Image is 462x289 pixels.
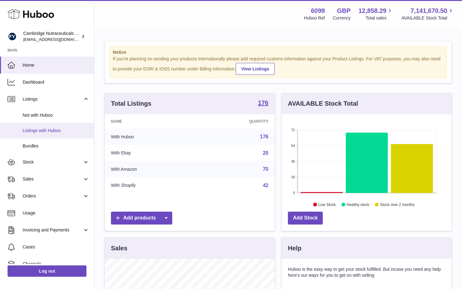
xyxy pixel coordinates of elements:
text: Low Stock [318,202,336,207]
span: Sales [23,176,83,182]
strong: 6099 [311,7,325,15]
div: Huboo Ref [304,15,325,21]
text: Healthy stock [347,202,370,207]
h3: Sales [111,244,127,253]
td: With Shopify [105,177,198,194]
span: Channels [23,261,89,267]
text: Stock over 2 months [380,202,414,207]
text: 18 [291,175,295,179]
text: 0 [293,191,295,195]
img: huboo@camnutra.com [8,32,17,41]
td: With Ebay [105,145,198,161]
span: Cases [23,244,89,250]
div: If you're planning on sending your products internationally please add required customs informati... [113,56,443,75]
a: Log out [8,265,86,277]
span: Bundles [23,143,89,149]
strong: GBP [337,7,350,15]
p: Huboo is the easy way to get your stock fulfilled. But incase you need any help here's our ways f... [288,266,445,278]
a: View Listings [236,63,274,75]
div: Cambridge Nutraceuticals Ltd [23,31,80,42]
span: Dashboard [23,79,89,85]
h3: Help [288,244,301,253]
span: Total sales [366,15,393,21]
strong: 176 [258,100,268,106]
span: Listings [23,96,83,102]
a: 176 [258,100,268,107]
text: 36 [291,159,295,163]
a: 176 [260,134,268,139]
h3: AVAILABLE Stock Total [288,99,358,108]
span: 7,141,670.50 [410,7,447,15]
span: Listings with Huboo [23,128,89,134]
th: Quantity [198,114,275,129]
strong: Notice [113,49,443,55]
td: With Amazon [105,161,198,177]
span: Orders [23,193,83,199]
span: 12,858.29 [358,7,386,15]
a: Add products [111,212,172,225]
a: 42 [263,183,268,188]
span: Home [23,62,89,68]
a: 7,141,670.50 AVAILABLE Stock Total [401,7,454,21]
h3: Total Listings [111,99,151,108]
th: Name [105,114,198,129]
text: 72 [291,128,295,132]
div: Currency [333,15,351,21]
a: 12,858.29 Total sales [358,7,393,21]
text: 54 [291,144,295,147]
span: Stock [23,159,83,165]
span: [EMAIL_ADDRESS][DOMAIN_NAME] [23,37,92,42]
span: Not with Huboo [23,112,89,118]
a: Add Stock [288,212,323,225]
span: Invoicing and Payments [23,227,83,233]
td: With Huboo [105,129,198,145]
a: 20 [263,150,268,156]
a: 70 [263,166,268,172]
span: AVAILABLE Stock Total [401,15,454,21]
span: Usage [23,210,89,216]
